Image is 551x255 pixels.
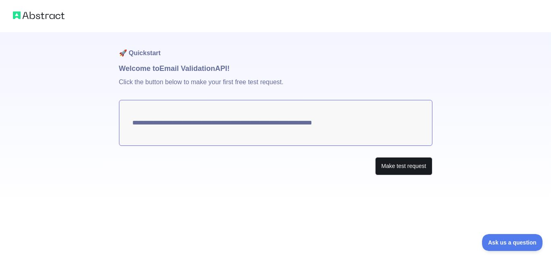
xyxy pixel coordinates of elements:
[375,157,432,175] button: Make test request
[482,234,543,251] iframe: Toggle Customer Support
[119,32,432,63] h1: 🚀 Quickstart
[119,63,432,74] h1: Welcome to Email Validation API!
[13,10,65,21] img: Abstract logo
[119,74,432,100] p: Click the button below to make your first free test request.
